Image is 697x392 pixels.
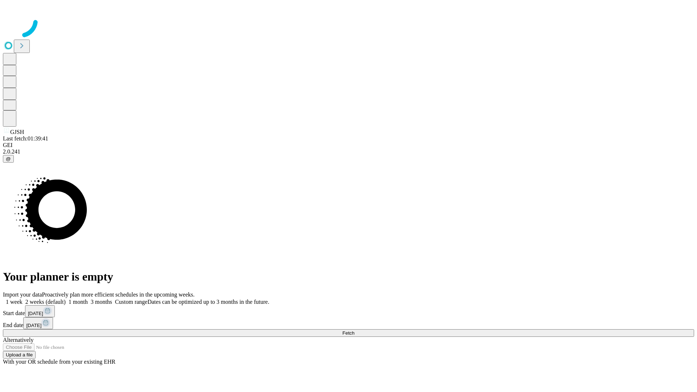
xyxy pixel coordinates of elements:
[26,323,41,328] span: [DATE]
[147,299,269,305] span: Dates can be optimized up to 3 months in the future.
[25,299,66,305] span: 2 weeks (default)
[10,129,24,135] span: GJSH
[3,337,33,343] span: Alternatively
[28,311,43,316] span: [DATE]
[3,305,694,317] div: Start date
[69,299,88,305] span: 1 month
[6,299,23,305] span: 1 week
[3,317,694,329] div: End date
[3,270,694,283] h1: Your planner is empty
[3,351,36,359] button: Upload a file
[42,291,195,298] span: Proactively plan more efficient schedules in the upcoming weeks.
[6,156,11,162] span: @
[342,330,354,336] span: Fetch
[115,299,147,305] span: Custom range
[3,359,115,365] span: With your OR schedule from your existing EHR
[3,291,42,298] span: Import your data
[23,317,53,329] button: [DATE]
[3,329,694,337] button: Fetch
[3,142,694,148] div: GEI
[25,305,55,317] button: [DATE]
[91,299,112,305] span: 3 months
[3,135,48,142] span: Last fetch: 01:39:41
[3,155,14,163] button: @
[3,148,694,155] div: 2.0.241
